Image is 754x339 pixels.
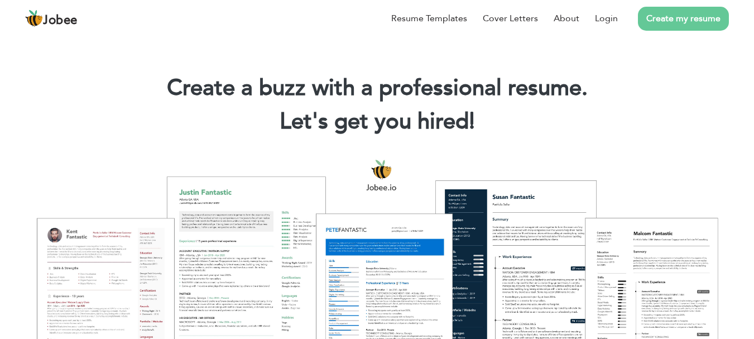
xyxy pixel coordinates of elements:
[25,9,43,27] img: jobee.io
[25,9,78,27] a: Jobee
[483,12,538,25] a: Cover Letters
[43,15,78,27] span: Jobee
[17,74,737,103] h1: Create a buzz with a professional resume.
[391,12,467,25] a: Resume Templates
[595,12,618,25] a: Login
[334,106,475,137] span: get you hired!
[17,107,737,136] h2: Let's
[638,7,729,31] a: Create my resume
[469,106,474,137] span: |
[554,12,579,25] a: About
